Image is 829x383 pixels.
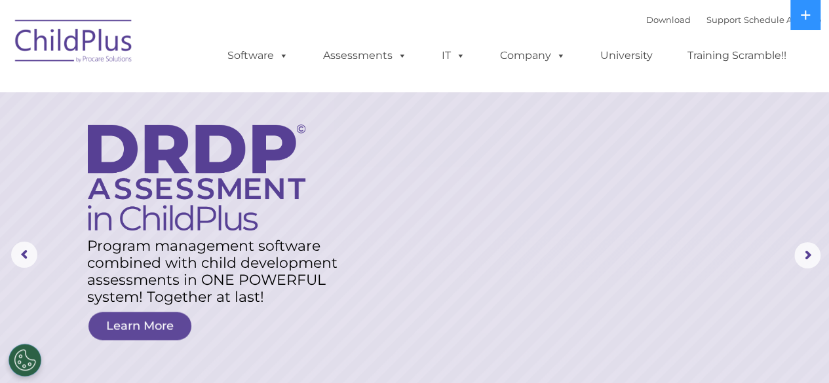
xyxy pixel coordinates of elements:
a: Company [487,43,579,69]
a: University [587,43,666,69]
font: | [646,14,821,25]
a: Software [214,43,301,69]
a: Learn More [88,312,191,340]
span: Last name [182,86,222,96]
a: Download [646,14,691,25]
a: IT [429,43,478,69]
a: Training Scramble!! [674,43,800,69]
a: Support [706,14,741,25]
img: DRDP Assessment in ChildPlus [88,124,305,230]
a: Schedule A Demo [744,14,821,25]
img: ChildPlus by Procare Solutions [9,10,140,76]
button: Cookies Settings [9,344,41,376]
span: Phone number [182,140,238,150]
rs-layer: Program management software combined with child development assessments in ONE POWERFUL system! T... [87,238,353,306]
a: Assessments [310,43,420,69]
